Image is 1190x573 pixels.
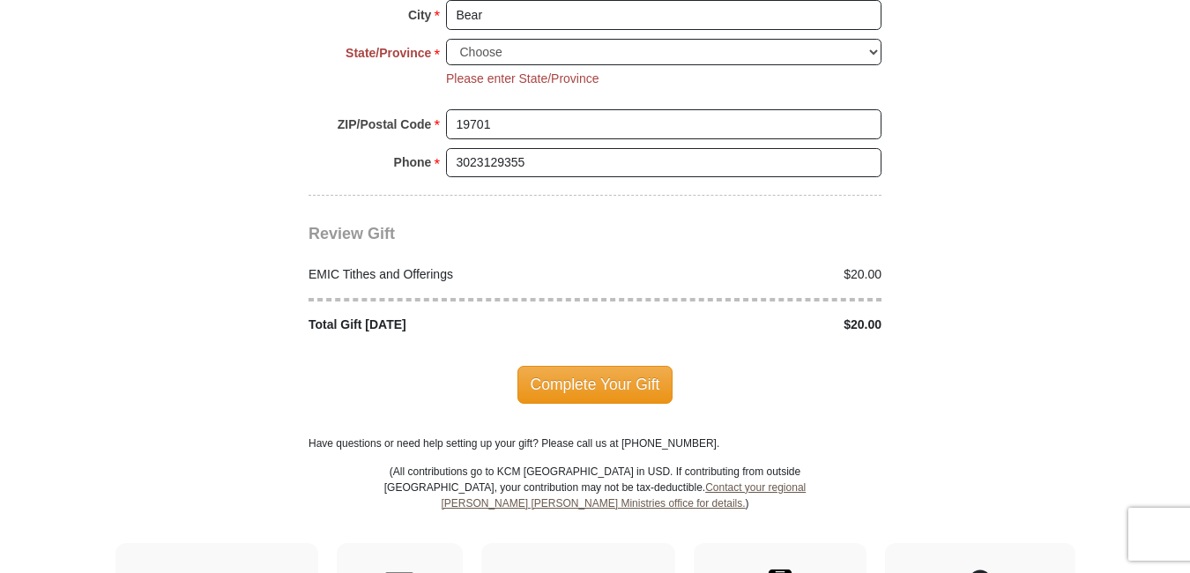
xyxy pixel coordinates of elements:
[383,464,807,543] p: (All contributions go to KCM [GEOGRAPHIC_DATA] in USD. If contributing from outside [GEOGRAPHIC_D...
[309,225,395,242] span: Review Gift
[346,41,431,65] strong: State/Province
[408,3,431,27] strong: City
[441,481,806,510] a: Contact your regional [PERSON_NAME] [PERSON_NAME] Ministries office for details.
[446,70,599,88] li: Please enter State/Province
[309,435,881,451] p: Have questions or need help setting up your gift? Please call us at [PHONE_NUMBER].
[394,150,432,175] strong: Phone
[595,265,891,284] div: $20.00
[300,316,596,334] div: Total Gift [DATE]
[517,366,673,403] span: Complete Your Gift
[338,112,432,137] strong: ZIP/Postal Code
[300,265,596,284] div: EMIC Tithes and Offerings
[595,316,891,334] div: $20.00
